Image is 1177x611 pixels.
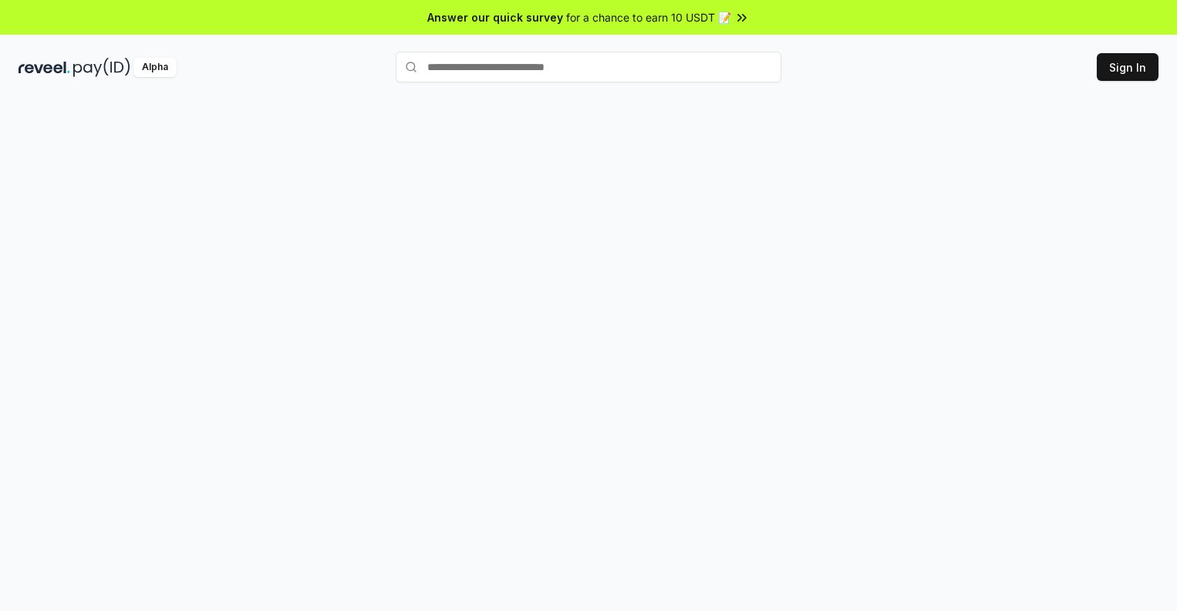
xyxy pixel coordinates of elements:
[19,58,70,77] img: reveel_dark
[1097,53,1158,81] button: Sign In
[427,9,563,25] span: Answer our quick survey
[566,9,731,25] span: for a chance to earn 10 USDT 📝
[133,58,177,77] div: Alpha
[73,58,130,77] img: pay_id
